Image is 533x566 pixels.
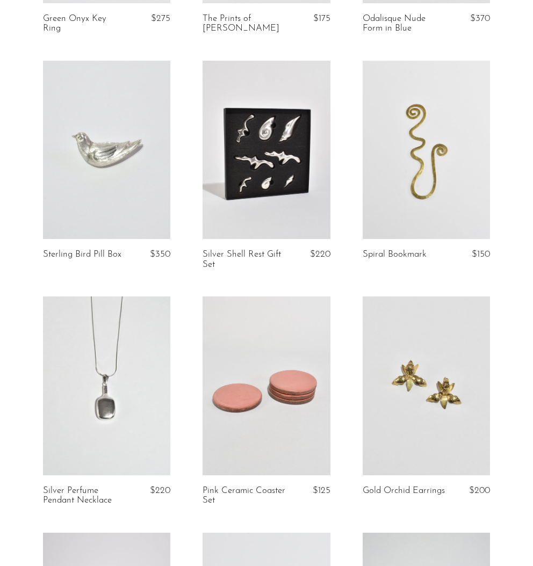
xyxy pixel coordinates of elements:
[43,14,126,34] a: Green Onyx Key Ring
[150,250,170,259] span: $350
[203,14,285,34] a: The Prints of [PERSON_NAME]
[43,250,121,259] a: Sterling Bird Pill Box
[363,250,427,259] a: Spiral Bookmark
[310,250,330,259] span: $220
[469,486,490,495] span: $200
[151,14,170,23] span: $275
[203,250,285,270] a: Silver Shell Rest Gift Set
[363,14,445,34] a: Odalisque Nude Form in Blue
[363,486,445,496] a: Gold Orchid Earrings
[472,250,490,259] span: $150
[313,14,330,23] span: $175
[43,486,126,506] a: Silver Perfume Pendant Necklace
[150,486,170,495] span: $220
[203,486,285,506] a: Pink Ceramic Coaster Set
[470,14,490,23] span: $370
[313,486,330,495] span: $125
